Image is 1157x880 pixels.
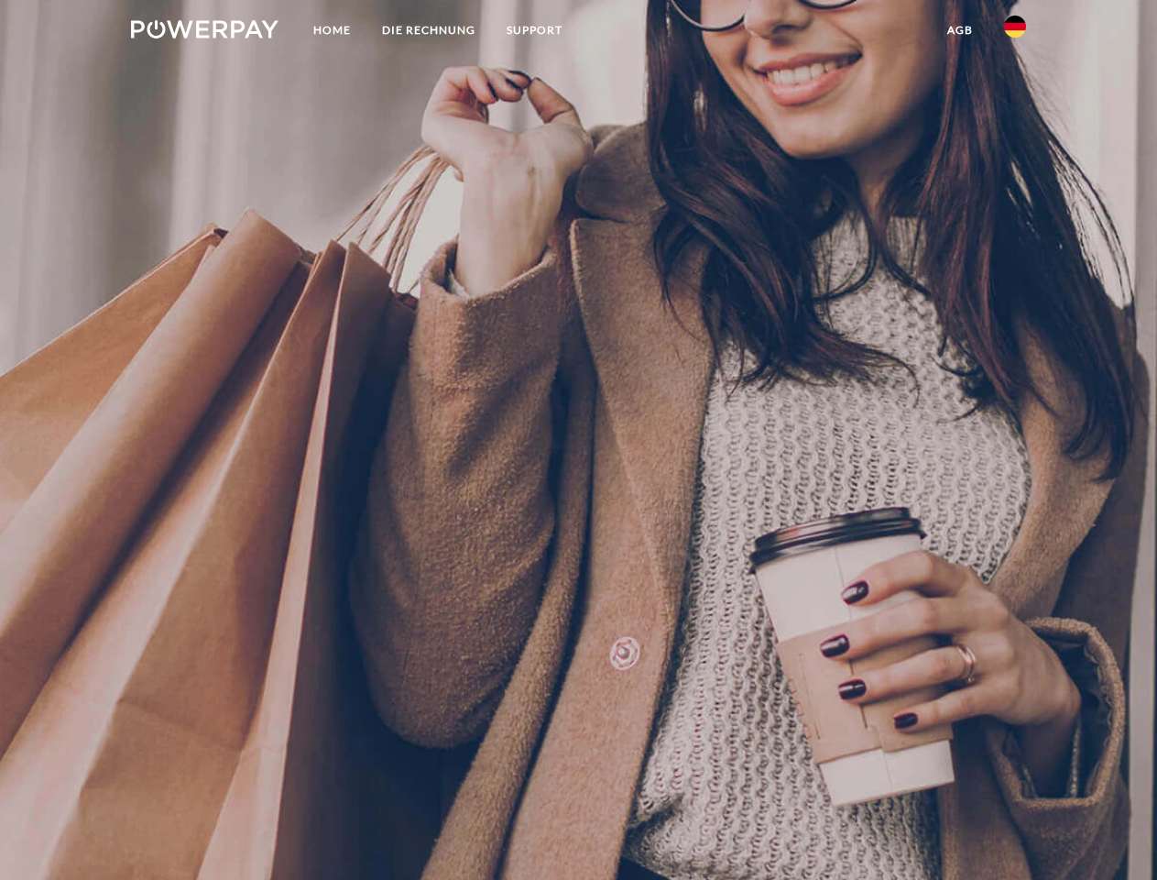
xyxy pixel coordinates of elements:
[366,14,491,47] a: DIE RECHNUNG
[1004,16,1026,38] img: de
[298,14,366,47] a: Home
[131,20,278,38] img: logo-powerpay-white.svg
[932,14,988,47] a: agb
[491,14,578,47] a: SUPPORT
